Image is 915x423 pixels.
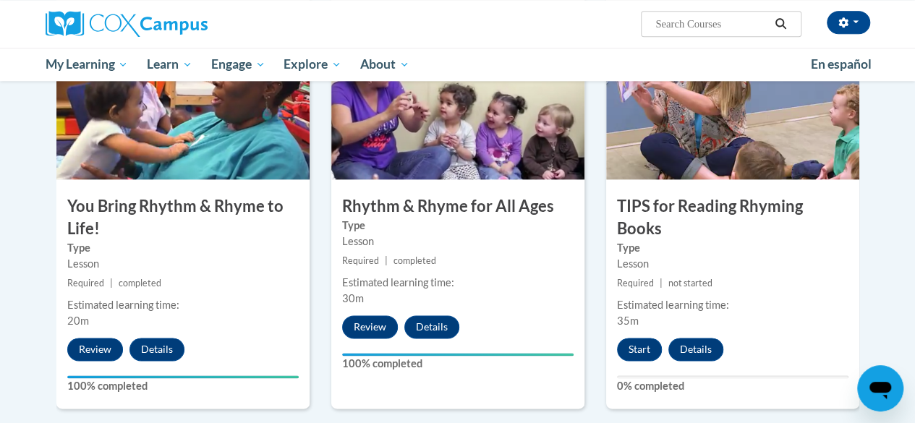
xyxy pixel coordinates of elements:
[393,255,436,266] span: completed
[67,240,299,256] label: Type
[110,278,113,289] span: |
[404,315,459,338] button: Details
[119,278,161,289] span: completed
[67,315,89,327] span: 20m
[857,365,903,411] iframe: Button to launch messaging window
[284,56,341,73] span: Explore
[35,48,881,81] div: Main menu
[617,297,848,313] div: Estimated learning time:
[46,11,306,37] a: Cox Campus
[360,56,409,73] span: About
[56,195,310,240] h3: You Bring Rhythm & Rhyme to Life!
[211,56,265,73] span: Engage
[617,256,848,272] div: Lesson
[770,15,791,33] button: Search
[137,48,202,81] a: Learn
[56,35,310,179] img: Course Image
[617,278,654,289] span: Required
[385,255,388,266] span: |
[67,375,299,378] div: Your progress
[342,292,364,304] span: 30m
[617,315,639,327] span: 35m
[342,234,574,249] div: Lesson
[67,278,104,289] span: Required
[129,338,184,361] button: Details
[801,49,881,80] a: En español
[67,378,299,394] label: 100% completed
[351,48,419,81] a: About
[342,255,379,266] span: Required
[342,275,574,291] div: Estimated learning time:
[342,218,574,234] label: Type
[45,56,128,73] span: My Learning
[617,240,848,256] label: Type
[342,315,398,338] button: Review
[46,11,208,37] img: Cox Campus
[668,278,712,289] span: not started
[67,338,123,361] button: Review
[67,256,299,272] div: Lesson
[606,195,859,240] h3: TIPS for Reading Rhyming Books
[811,56,872,72] span: En español
[67,297,299,313] div: Estimated learning time:
[274,48,351,81] a: Explore
[342,356,574,372] label: 100% completed
[342,353,574,356] div: Your progress
[331,195,584,218] h3: Rhythm & Rhyme for All Ages
[202,48,275,81] a: Engage
[654,15,770,33] input: Search Courses
[617,338,662,361] button: Start
[36,48,138,81] a: My Learning
[331,35,584,179] img: Course Image
[617,378,848,394] label: 0% completed
[606,35,859,179] img: Course Image
[660,278,663,289] span: |
[147,56,192,73] span: Learn
[827,11,870,34] button: Account Settings
[668,338,723,361] button: Details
